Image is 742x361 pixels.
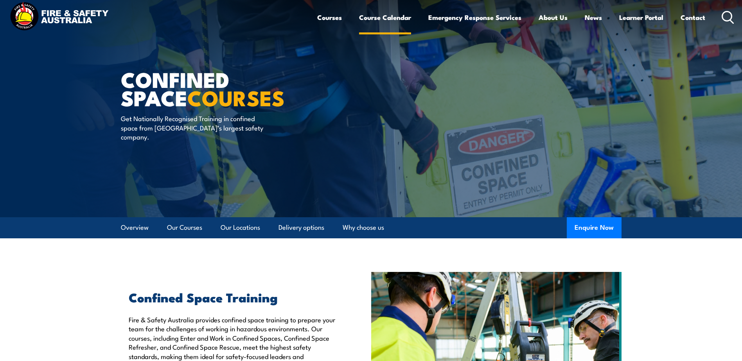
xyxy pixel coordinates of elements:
a: Overview [121,217,149,238]
button: Enquire Now [567,217,622,238]
strong: COURSES [187,81,285,113]
a: About Us [539,7,568,28]
a: Emergency Response Services [428,7,521,28]
a: Courses [317,7,342,28]
a: Delivery options [278,217,324,238]
a: Contact [681,7,705,28]
a: Learner Portal [619,7,663,28]
h2: Confined Space Training [129,291,335,302]
a: News [585,7,602,28]
a: Course Calendar [359,7,411,28]
a: Why choose us [343,217,384,238]
a: Our Courses [167,217,202,238]
a: Our Locations [221,217,260,238]
h1: Confined Space [121,70,314,106]
p: Get Nationally Recognised Training in confined space from [GEOGRAPHIC_DATA]’s largest safety comp... [121,114,264,141]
